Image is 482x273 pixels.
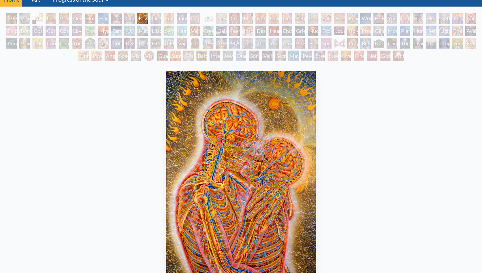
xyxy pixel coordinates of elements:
div: Fractal Eyes [465,38,476,49]
div: Collective Vision [111,38,122,49]
div: Contemplation [46,13,56,24]
div: Hands that See [334,38,345,49]
div: Love is a Cosmic Force [72,26,82,36]
div: Visionary Origin of Language [19,13,30,24]
div: Body/Mind as a Vibratory Field of Energy [85,38,95,49]
div: Song of Vajra Being [249,51,259,61]
div: Vajra Guru [177,38,187,49]
div: Nature of Mind [373,38,384,49]
div: Angel Skin [105,51,115,61]
div: Praying Hands [347,38,358,49]
div: Emerald Grail [85,26,95,36]
div: Wonder [360,13,371,24]
div: Humming Bird [177,26,187,36]
div: Vision Tree [19,38,30,49]
div: Ocean of Love Bliss [151,13,161,24]
div: Purging [6,38,17,49]
div: Diamond Being [236,51,246,61]
div: Dissectional Art for Tool's Lateralus CD [124,38,135,49]
div: Mystic Eye [229,38,240,49]
div: Grieving [295,26,305,36]
div: Cannabis Mudra [32,38,43,49]
div: Insomnia [242,26,253,36]
div: Steeplehead 2 [328,51,338,61]
div: Cosmic Elf [183,51,194,61]
div: Nursing [255,13,266,24]
div: Kiss of the [MEDICAL_DATA] [452,13,463,24]
div: New Family [282,13,292,24]
div: The Kiss [111,13,122,24]
div: Planetary Prayers [400,26,410,36]
div: Holy Family [373,13,384,24]
div: Vajra Being [262,51,272,61]
div: Zena Lotus [295,13,305,24]
div: Mysteriosa 2 [98,26,109,36]
div: Embracing [164,13,174,24]
div: Networks [426,26,436,36]
div: [US_STATE] Song [124,26,135,36]
div: The Shulgins and their Alchemical Angels [452,26,463,36]
div: Young & Old [387,13,397,24]
div: The Seer [242,38,253,49]
div: Transfiguration [426,38,436,49]
div: Tantra [177,13,187,24]
div: [PERSON_NAME] & Eve [6,13,17,24]
div: Boo-boo [334,13,345,24]
div: Tree & Person [203,26,213,36]
div: The Soul Finds It's Way [400,38,410,49]
div: Newborn [216,13,227,24]
div: White Light [393,51,404,61]
div: Empowerment [6,26,17,36]
div: Praying [59,13,69,24]
div: Metamorphosis [137,26,148,36]
div: Promise [308,13,318,24]
div: Caring [387,38,397,49]
div: Birth [242,13,253,24]
div: Cannabis Sutra [46,38,56,49]
div: Theologue [255,38,266,49]
div: Spectral Lotus [118,51,128,61]
div: Cosmic [DEMOGRAPHIC_DATA] [190,38,200,49]
div: Steeplehead 1 [314,51,325,61]
div: Jewel Being [223,51,233,61]
div: Oversoul [341,51,351,61]
div: [PERSON_NAME] [164,38,174,49]
div: Kissing [137,13,148,24]
div: Lightweaver [439,13,450,24]
div: Glimpsing the Empyrean [373,26,384,36]
div: Human Geometry [413,26,423,36]
div: Vision [PERSON_NAME] [144,51,154,61]
div: Holy Fire [347,26,358,36]
div: Interbeing [210,51,220,61]
div: Cosmic Lovers [59,26,69,36]
div: Ayahuasca Visitation [465,26,476,36]
div: Breathing [413,13,423,24]
div: Bardo Being [196,51,207,61]
div: Guardian of Infinite Vision [157,51,168,61]
div: Psychomicrograph of a Fractal Paisley Cherub Feather Tip [91,51,102,61]
div: Body, Mind, Spirit [32,13,43,24]
div: Eclipse [98,13,109,24]
div: Net of Being [367,51,377,61]
div: Headache [269,26,279,36]
div: Liberation Through Seeing [151,38,161,49]
div: Eco-Atlas [321,26,331,36]
div: Pregnancy [229,13,240,24]
div: Ophanic Eyelash [78,51,89,61]
div: Lightworker [439,26,450,36]
div: Laughing Man [400,13,410,24]
div: Reading [347,13,358,24]
div: [PERSON_NAME] [203,38,213,49]
div: Original Face [439,38,450,49]
div: DMT - The Spirit Molecule [98,38,109,49]
div: Lilacs [151,26,161,36]
div: Cosmic Creativity [32,26,43,36]
div: Secret Writing Being [275,51,286,61]
div: Journey of the Wounded Healer [334,26,345,36]
div: Gaia [216,26,227,36]
div: Seraphic Transport Docking on the Third Eye [452,38,463,49]
div: One Taste [124,13,135,24]
div: Firewalking [308,38,318,49]
div: Power to the Peaceful [295,38,305,49]
div: Deities & Demons Drinking from the Milky Pool [137,38,148,49]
